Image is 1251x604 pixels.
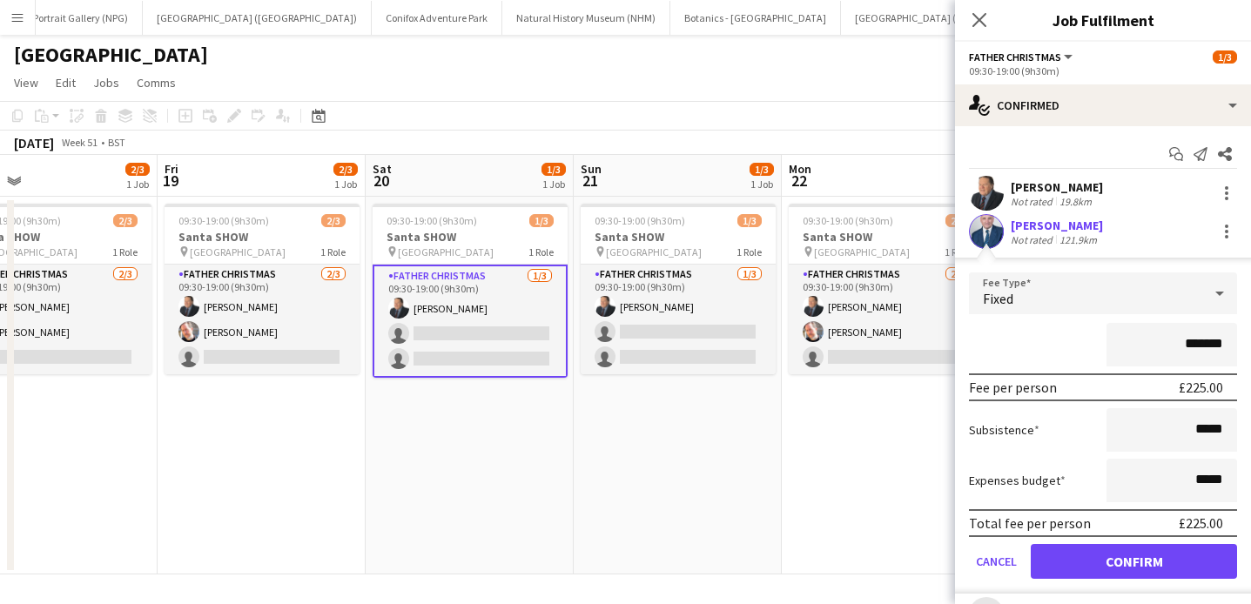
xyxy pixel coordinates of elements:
[398,245,494,258] span: [GEOGRAPHIC_DATA]
[969,379,1057,396] div: Fee per person
[321,214,346,227] span: 2/3
[841,1,992,35] button: [GEOGRAPHIC_DATA] (HES)
[581,161,602,177] span: Sun
[502,1,670,35] button: Natural History Museum (NHM)
[1011,218,1103,233] div: [PERSON_NAME]
[387,214,477,227] span: 09:30-19:00 (9h30m)
[86,71,126,94] a: Jobs
[126,178,149,191] div: 1 Job
[581,265,776,374] app-card-role: Father Christmas1/309:30-19:00 (9h30m)[PERSON_NAME]
[955,84,1251,126] div: Confirmed
[113,214,138,227] span: 2/3
[1011,233,1056,246] div: Not rated
[789,229,984,245] h3: Santa SHOW
[178,214,269,227] span: 09:30-19:00 (9h30m)
[165,229,360,245] h3: Santa SHOW
[595,214,685,227] span: 09:30-19:00 (9h30m)
[969,50,1061,64] span: Father Christmas
[983,290,1013,307] span: Fixed
[373,265,568,378] app-card-role: Father Christmas1/309:30-19:00 (9h30m)[PERSON_NAME]
[162,171,178,191] span: 19
[528,245,554,258] span: 1 Role
[125,163,150,176] span: 2/3
[333,163,358,176] span: 2/3
[945,214,970,227] span: 2/3
[1011,179,1103,195] div: [PERSON_NAME]
[334,178,357,191] div: 1 Job
[1179,514,1223,532] div: £225.00
[955,9,1251,31] h3: Job Fulfilment
[130,71,183,94] a: Comms
[789,265,984,374] app-card-role: Father Christmas2/309:30-19:00 (9h30m)[PERSON_NAME][PERSON_NAME]
[606,245,702,258] span: [GEOGRAPHIC_DATA]
[814,245,910,258] span: [GEOGRAPHIC_DATA]
[373,161,392,177] span: Sat
[137,75,176,91] span: Comms
[969,514,1091,532] div: Total fee per person
[370,171,392,191] span: 20
[14,75,38,91] span: View
[372,1,502,35] button: Conifox Adventure Park
[1056,195,1095,208] div: 19.8km
[803,214,893,227] span: 09:30-19:00 (9h30m)
[108,136,125,149] div: BST
[1179,379,1223,396] div: £225.00
[373,204,568,378] app-job-card: 09:30-19:00 (9h30m)1/3Santa SHOW [GEOGRAPHIC_DATA]1 RoleFather Christmas1/309:30-19:00 (9h30m)[PE...
[373,229,568,245] h3: Santa SHOW
[581,204,776,374] app-job-card: 09:30-19:00 (9h30m)1/3Santa SHOW [GEOGRAPHIC_DATA]1 RoleFather Christmas1/309:30-19:00 (9h30m)[PE...
[112,245,138,258] span: 1 Role
[541,163,566,176] span: 1/3
[56,75,76,91] span: Edit
[1011,195,1056,208] div: Not rated
[165,265,360,374] app-card-role: Father Christmas2/309:30-19:00 (9h30m)[PERSON_NAME][PERSON_NAME]
[143,1,372,35] button: [GEOGRAPHIC_DATA] ([GEOGRAPHIC_DATA])
[7,71,45,94] a: View
[750,163,774,176] span: 1/3
[578,171,602,191] span: 21
[1213,50,1237,64] span: 1/3
[1031,544,1237,579] button: Confirm
[57,136,101,149] span: Week 51
[789,204,984,374] app-job-card: 09:30-19:00 (9h30m)2/3Santa SHOW [GEOGRAPHIC_DATA]1 RoleFather Christmas2/309:30-19:00 (9h30m)[PE...
[581,229,776,245] h3: Santa SHOW
[789,161,811,177] span: Mon
[320,245,346,258] span: 1 Role
[190,245,286,258] span: [GEOGRAPHIC_DATA]
[786,171,811,191] span: 22
[93,75,119,91] span: Jobs
[1056,233,1100,246] div: 121.9km
[969,64,1237,77] div: 09:30-19:00 (9h30m)
[969,422,1039,438] label: Subsistence
[750,178,773,191] div: 1 Job
[969,544,1024,579] button: Cancel
[14,42,208,68] h1: [GEOGRAPHIC_DATA]
[14,134,54,151] div: [DATE]
[670,1,841,35] button: Botanics - [GEOGRAPHIC_DATA]
[737,214,762,227] span: 1/3
[542,178,565,191] div: 1 Job
[969,473,1066,488] label: Expenses budget
[165,204,360,374] app-job-card: 09:30-19:00 (9h30m)2/3Santa SHOW [GEOGRAPHIC_DATA]1 RoleFather Christmas2/309:30-19:00 (9h30m)[PE...
[969,50,1075,64] button: Father Christmas
[49,71,83,94] a: Edit
[736,245,762,258] span: 1 Role
[165,161,178,177] span: Fri
[529,214,554,227] span: 1/3
[945,245,970,258] span: 1 Role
